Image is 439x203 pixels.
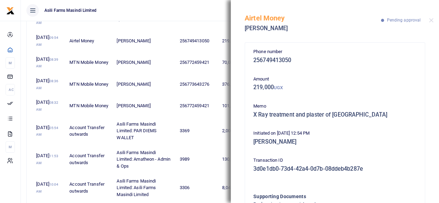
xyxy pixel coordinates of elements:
small: 09:54 AM [36,36,58,46]
span: Pending approval [387,18,421,23]
td: [PERSON_NAME] [113,30,176,52]
td: MTN Mobile Money [66,95,113,117]
td: 3989 [176,145,218,174]
span: Asili Farms Masindi Limited [42,7,99,14]
td: 101,100 [218,95,252,117]
p: Amount [253,76,416,83]
td: [DATE] [32,74,66,95]
h5: [PERSON_NAME] [253,138,416,145]
h5: 256749413050 [253,57,416,64]
h5: [PERSON_NAME] [245,25,381,32]
td: [DATE] [32,95,66,117]
td: 70,000 [218,52,252,73]
small: 08:32 AM [36,101,58,111]
li: M [6,57,15,69]
a: logo-small logo-large logo-large [6,8,15,13]
small: 11:53 AM [36,154,58,165]
td: Account Transfer outwards [66,174,113,202]
p: Initiated on [DATE] 12:54 PM [253,130,416,137]
h5: Airtel Money [245,14,381,22]
td: [PERSON_NAME] [113,95,176,117]
li: Ac [6,84,15,95]
td: 130,000 [218,145,252,174]
td: [DATE] [32,145,66,174]
td: 219,000 [218,30,252,52]
td: [PERSON_NAME] [113,74,176,95]
p: Memo [253,103,416,110]
td: 256772459421 [176,52,218,73]
h5: 3d0e1db0-73d4-42a4-0d7b-08ddeb4b287e [253,166,416,172]
h5: 219,000 [253,84,416,91]
td: [DATE] [32,174,66,202]
td: MTN Mobile Money [66,52,113,73]
p: Phone number [253,48,416,56]
td: MTN Mobile Money [66,74,113,95]
h5: X Ray treatment and plaster of [GEOGRAPHIC_DATA] [253,111,416,118]
td: Account Transfer outwards [66,145,113,174]
button: Close [429,18,433,23]
small: 08:36 AM [36,79,58,90]
td: 256773643276 [176,74,218,95]
small: 10:04 AM [36,183,58,193]
td: 256749413050 [176,30,218,52]
p: Transaction ID [253,157,416,164]
td: Airtel Money [66,30,113,52]
td: [DATE] [32,52,66,73]
td: 8,043,826 [218,174,252,202]
td: 3306 [176,174,218,202]
td: 376,500 [218,74,252,95]
td: [PERSON_NAME] [113,52,176,73]
td: [DATE] [32,30,66,52]
td: Asili Farms Masindi Limited: PAR DIEMS WALLET [113,117,176,145]
td: 2,000,000 [218,117,252,145]
td: Asili Farms Masindi Limited: Amatheon - Admin & Ops [113,145,176,174]
img: logo-small [6,7,15,15]
small: UGX [274,85,283,90]
td: Asili Farms Masindi Limited: Asili Farms Masindi Limited [113,174,176,202]
td: [DATE] [32,117,66,145]
li: M [6,141,15,153]
td: 256772459421 [176,95,218,117]
h4: Supporting Documents [253,193,388,200]
td: Account Transfer outwards [66,117,113,145]
td: 3369 [176,117,218,145]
